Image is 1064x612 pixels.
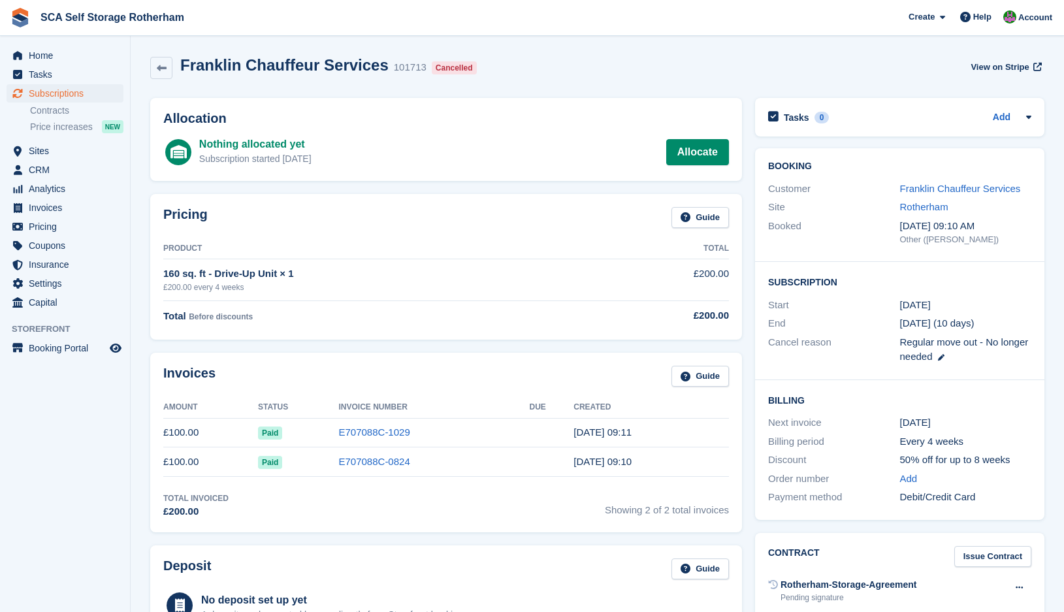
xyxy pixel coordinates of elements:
[29,142,107,160] span: Sites
[768,316,900,331] div: End
[12,323,130,336] span: Storefront
[7,84,123,103] a: menu
[7,255,123,274] a: menu
[394,60,427,75] div: 101713
[1003,10,1016,24] img: Sarah Race
[1018,11,1052,24] span: Account
[163,447,258,477] td: £100.00
[671,558,729,580] a: Guide
[768,393,1031,406] h2: Billing
[608,259,729,300] td: £200.00
[29,339,107,357] span: Booking Portal
[973,10,991,24] span: Help
[768,219,900,246] div: Booked
[573,397,729,418] th: Created
[163,366,216,387] h2: Invoices
[30,121,93,133] span: Price increases
[29,199,107,217] span: Invoices
[29,236,107,255] span: Coupons
[971,61,1029,74] span: View on Stripe
[768,298,900,313] div: Start
[7,65,123,84] a: menu
[338,427,410,438] a: E707088C-1029
[29,293,107,312] span: Capital
[965,56,1044,78] a: View on Stripe
[900,453,1032,468] div: 50% off for up to 8 weeks
[900,201,948,212] a: Rotherham
[671,366,729,387] a: Guide
[258,427,282,440] span: Paid
[954,546,1031,568] a: Issue Contract
[900,298,931,313] time: 2025-08-15 00:00:00 UTC
[573,427,632,438] time: 2025-09-12 08:11:35 UTC
[7,180,123,198] a: menu
[30,120,123,134] a: Price increases NEW
[900,415,1032,430] div: [DATE]
[35,7,189,28] a: SCA Self Storage Rotherham
[671,207,729,229] a: Guide
[900,490,1032,505] div: Debit/Credit Card
[180,56,389,74] h2: Franklin Chauffeur Services
[768,434,900,449] div: Billing period
[768,275,1031,288] h2: Subscription
[338,397,529,418] th: Invoice Number
[900,336,1029,362] span: Regular move out - No longer needed
[573,456,632,467] time: 2025-08-15 08:10:49 UTC
[163,418,258,447] td: £100.00
[608,308,729,323] div: £200.00
[768,200,900,215] div: Site
[163,282,608,293] div: £200.00 every 4 weeks
[900,434,1032,449] div: Every 4 weeks
[768,335,900,364] div: Cancel reason
[993,110,1010,125] a: Add
[29,84,107,103] span: Subscriptions
[900,183,1021,194] a: Franklin Chauffeur Services
[784,112,809,123] h2: Tasks
[102,120,123,133] div: NEW
[7,142,123,160] a: menu
[432,61,477,74] div: Cancelled
[201,592,470,608] div: No deposit set up yet
[163,504,229,519] div: £200.00
[29,255,107,274] span: Insurance
[10,8,30,27] img: stora-icon-8386f47178a22dfd0bd8f6a31ec36ba5ce8667c1dd55bd0f319d3a0aa187defe.svg
[7,217,123,236] a: menu
[29,217,107,236] span: Pricing
[768,415,900,430] div: Next invoice
[814,112,830,123] div: 0
[900,472,918,487] a: Add
[108,340,123,356] a: Preview store
[7,199,123,217] a: menu
[768,546,820,568] h2: Contract
[7,293,123,312] a: menu
[781,592,916,604] div: Pending signature
[900,233,1032,246] div: Other ([PERSON_NAME])
[163,238,608,259] th: Product
[29,274,107,293] span: Settings
[781,578,916,592] div: Rotherham-Storage-Agreement
[29,65,107,84] span: Tasks
[189,312,253,321] span: Before discounts
[768,490,900,505] div: Payment method
[7,46,123,65] a: menu
[163,266,608,282] div: 160 sq. ft - Drive-Up Unit × 1
[199,152,312,166] div: Subscription started [DATE]
[163,310,186,321] span: Total
[163,111,729,126] h2: Allocation
[29,180,107,198] span: Analytics
[163,397,258,418] th: Amount
[7,339,123,357] a: menu
[608,238,729,259] th: Total
[29,161,107,179] span: CRM
[163,207,208,229] h2: Pricing
[29,46,107,65] span: Home
[30,105,123,117] a: Contracts
[199,137,312,152] div: Nothing allocated yet
[530,397,574,418] th: Due
[605,492,729,519] span: Showing 2 of 2 total invoices
[900,219,1032,234] div: [DATE] 09:10 AM
[338,456,410,467] a: E707088C-0824
[768,161,1031,172] h2: Booking
[768,182,900,197] div: Customer
[768,453,900,468] div: Discount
